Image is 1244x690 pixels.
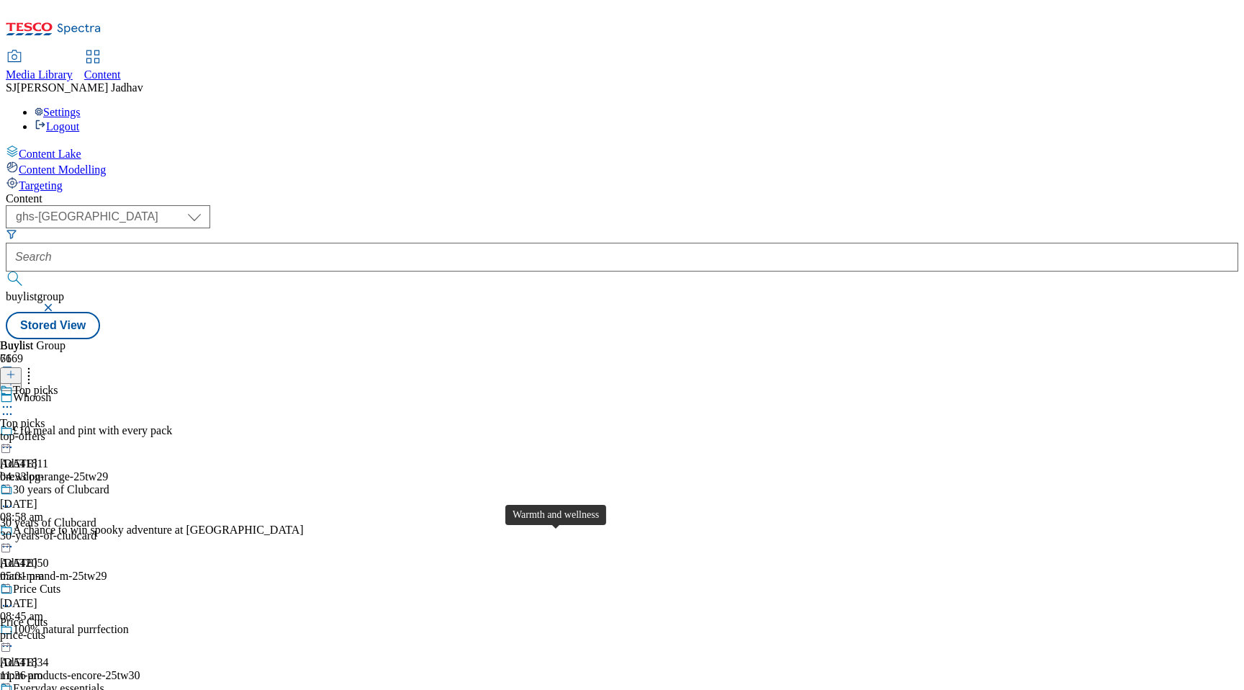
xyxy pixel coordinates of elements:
[13,483,109,496] div: 30 years of Clubcard
[13,384,58,397] div: Top picks
[6,228,17,240] svg: Search Filters
[6,68,73,81] span: Media Library
[17,81,143,94] span: [PERSON_NAME] Jadhav
[84,68,121,81] span: Content
[6,161,1238,176] a: Content Modelling
[6,51,73,81] a: Media Library
[6,312,100,339] button: Stored View
[19,148,81,160] span: Content Lake
[35,106,81,118] a: Settings
[6,290,64,303] span: buylistgroup
[19,163,106,176] span: Content Modelling
[13,583,60,596] div: Price Cuts
[6,192,1238,205] div: Content
[6,176,1238,192] a: Targeting
[84,51,121,81] a: Content
[6,81,17,94] span: SJ
[35,120,79,133] a: Logout
[6,243,1238,272] input: Search
[19,179,63,192] span: Targeting
[6,145,1238,161] a: Content Lake
[13,524,304,537] div: A chance to win spooky adventure at [GEOGRAPHIC_DATA]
